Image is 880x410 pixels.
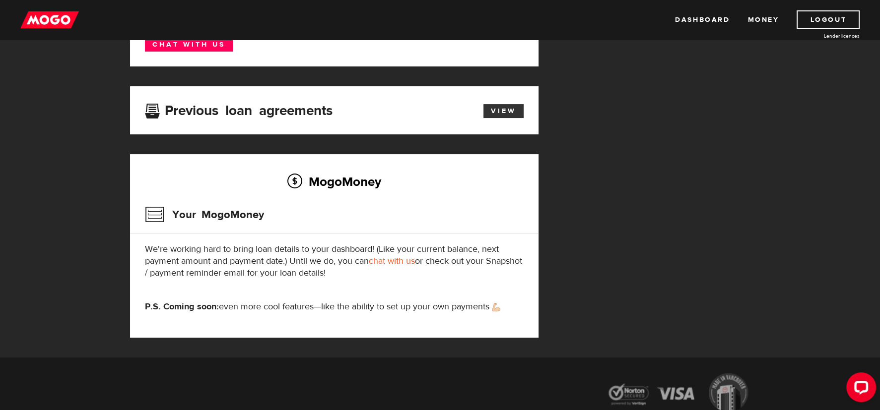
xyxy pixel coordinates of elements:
a: Lender licences [785,32,860,40]
iframe: LiveChat chat widget [838,368,880,410]
a: Logout [797,10,860,29]
a: Money [747,10,779,29]
img: strong arm emoji [492,303,500,311]
h2: MogoMoney [145,171,524,192]
p: even more cool features—like the ability to set up your own payments [145,301,524,313]
img: mogo_logo-11ee424be714fa7cbb0f0f49df9e16ec.png [20,10,79,29]
strong: P.S. Coming soon: [145,301,219,312]
a: Chat with us [145,38,233,52]
h3: Your MogoMoney [145,202,264,228]
p: We're working hard to bring loan details to your dashboard! (Like your current balance, next paym... [145,243,524,279]
a: Dashboard [675,10,730,29]
a: View [483,104,524,118]
h3: Previous loan agreements [145,103,333,116]
a: chat with us [369,255,415,267]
